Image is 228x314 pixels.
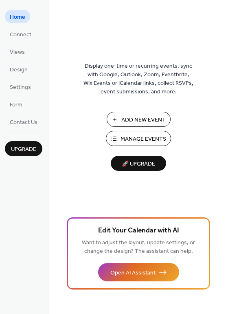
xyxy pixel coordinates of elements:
[10,48,25,57] span: Views
[11,145,36,154] span: Upgrade
[82,237,195,257] span: Want to adjust the layout, update settings, or change the design? The assistant can help.
[121,116,166,124] span: Add New Event
[5,27,36,41] a: Connect
[5,97,27,111] a: Form
[5,115,42,128] a: Contact Us
[10,66,28,74] span: Design
[121,135,166,144] span: Manage Events
[98,263,179,281] button: Open AI Assistant
[98,225,179,237] span: Edit Your Calendar with AI
[5,141,42,156] button: Upgrade
[10,101,22,109] span: Form
[10,83,31,92] span: Settings
[116,159,161,170] span: 🚀 Upgrade
[110,269,156,277] span: Open AI Assistant
[10,118,37,127] span: Contact Us
[107,112,171,127] button: Add New Event
[5,62,33,76] a: Design
[5,80,36,93] a: Settings
[111,156,166,171] button: 🚀 Upgrade
[83,62,193,96] span: Display one-time or recurring events, sync with Google, Outlook, Zoom, Eventbrite, Wix Events or ...
[5,10,30,23] a: Home
[10,31,31,39] span: Connect
[10,13,25,22] span: Home
[106,131,171,146] button: Manage Events
[5,45,30,58] a: Views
